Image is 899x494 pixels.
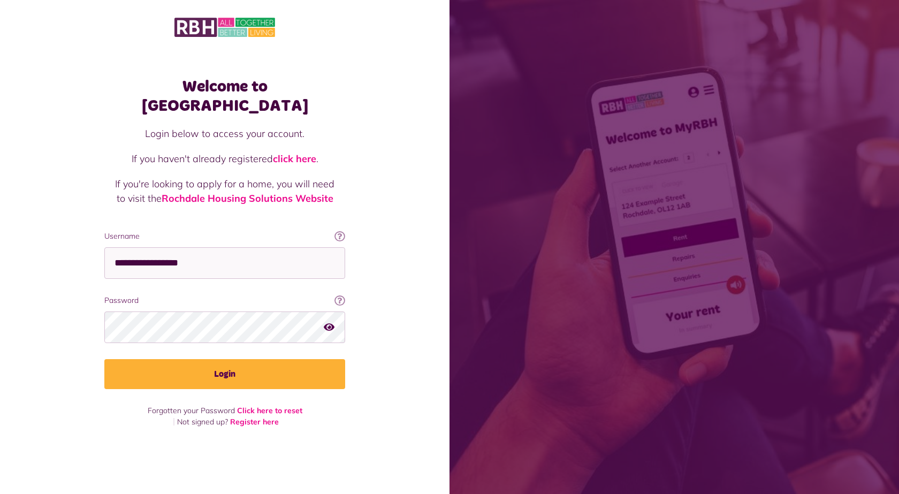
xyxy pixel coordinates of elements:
a: click here [273,153,316,165]
label: Username [104,231,345,242]
a: Register here [230,417,279,427]
button: Login [104,359,345,389]
p: If you haven't already registered . [115,151,334,166]
span: Forgotten your Password [148,406,235,415]
a: Click here to reset [237,406,302,415]
p: Login below to access your account. [115,126,334,141]
p: If you're looking to apply for a home, you will need to visit the [115,177,334,206]
img: MyRBH [174,16,275,39]
a: Rochdale Housing Solutions Website [162,192,333,204]
label: Password [104,295,345,306]
span: Not signed up? [177,417,228,427]
h1: Welcome to [GEOGRAPHIC_DATA] [104,77,345,116]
